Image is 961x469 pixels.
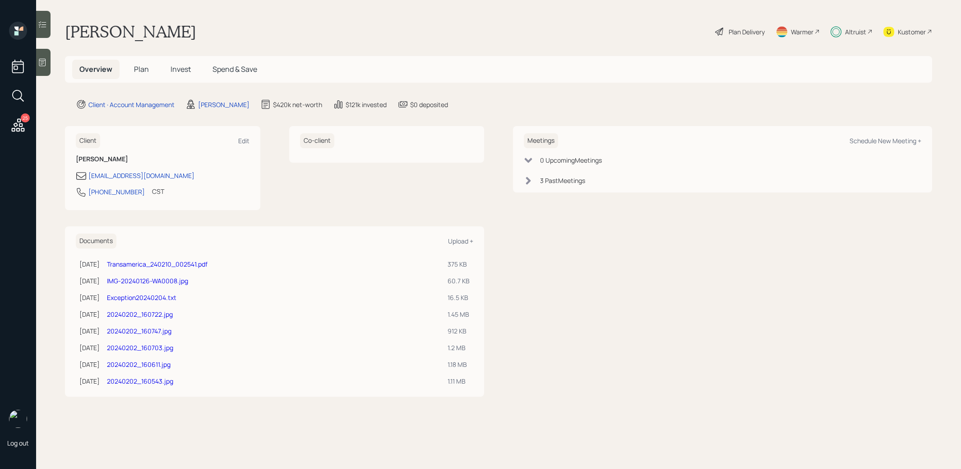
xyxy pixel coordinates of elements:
span: Invest [171,64,191,74]
div: [DATE] [79,259,100,269]
h6: Documents [76,234,116,249]
div: 1.45 MB [448,310,470,319]
div: Altruist [845,27,866,37]
h6: [PERSON_NAME] [76,155,249,163]
span: Overview [79,64,112,74]
div: Edit [238,136,249,145]
div: [DATE] [79,276,100,286]
div: Plan Delivery [729,27,765,37]
div: $0 deposited [410,100,448,109]
div: Upload + [448,237,473,245]
span: Plan [134,64,149,74]
div: $121k invested [346,100,387,109]
a: 20240202_160611.jpg [107,360,171,369]
div: 912 KB [448,326,470,336]
div: [DATE] [79,326,100,336]
div: Schedule New Meeting + [850,136,921,145]
a: Exception20240204.txt [107,293,176,302]
div: [DATE] [79,360,100,369]
div: 16.5 KB [448,293,470,302]
div: Log out [7,439,29,447]
div: 1.18 MB [448,360,470,369]
a: 20240202_160747.jpg [107,327,171,335]
div: 60.7 KB [448,276,470,286]
h6: Meetings [524,133,558,148]
div: Client · Account Management [88,100,175,109]
div: Kustomer [898,27,926,37]
div: $420k net-worth [273,100,322,109]
span: Spend & Save [213,64,257,74]
a: 20240202_160703.jpg [107,343,173,352]
h6: Co-client [300,133,334,148]
div: 375 KB [448,259,470,269]
div: [PHONE_NUMBER] [88,187,145,197]
div: 0 Upcoming Meeting s [540,155,602,165]
div: [DATE] [79,343,100,352]
div: [EMAIL_ADDRESS][DOMAIN_NAME] [88,171,194,180]
div: 1.11 MB [448,376,470,386]
h6: Client [76,133,100,148]
h1: [PERSON_NAME] [65,22,196,42]
div: CST [152,187,164,196]
div: [PERSON_NAME] [198,100,249,109]
div: [DATE] [79,376,100,386]
div: Warmer [791,27,813,37]
a: Transamerica_240210_002541.pdf [107,260,208,268]
div: [DATE] [79,293,100,302]
div: 3 Past Meeting s [540,176,585,185]
a: IMG-20240126-WA0008.jpg [107,277,188,285]
div: [DATE] [79,310,100,319]
a: 20240202_160722.jpg [107,310,173,319]
img: treva-nostdahl-headshot.png [9,410,27,428]
div: 25 [21,113,30,122]
div: 1.2 MB [448,343,470,352]
a: 20240202_160543.jpg [107,377,173,385]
